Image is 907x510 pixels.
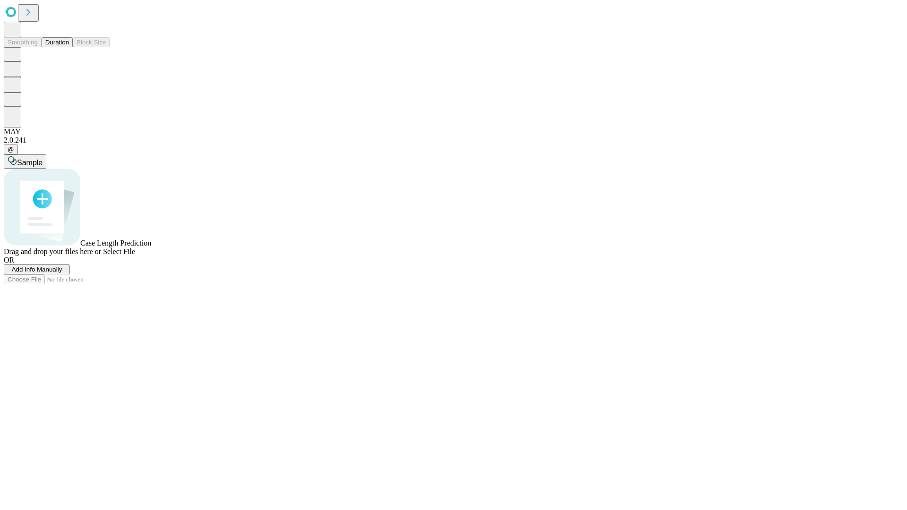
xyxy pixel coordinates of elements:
[4,127,903,136] div: MAY
[4,136,903,144] div: 2.0.241
[103,247,135,255] span: Select File
[12,266,62,273] span: Add Info Manually
[4,144,18,154] button: @
[4,37,42,47] button: Smoothing
[80,239,151,247] span: Case Length Prediction
[73,37,110,47] button: Block Size
[8,146,14,153] span: @
[4,247,101,255] span: Drag and drop your files here or
[42,37,73,47] button: Duration
[17,159,43,167] span: Sample
[4,256,14,264] span: OR
[4,264,70,274] button: Add Info Manually
[4,154,46,169] button: Sample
